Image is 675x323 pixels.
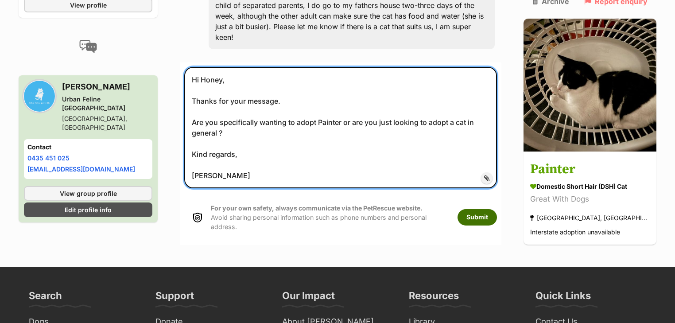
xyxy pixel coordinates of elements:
[27,155,70,162] a: 0435 451 025
[27,143,149,152] h4: Contact
[70,1,107,10] span: View profile
[24,187,152,201] a: View group profile
[60,189,117,198] span: View group profile
[27,166,135,173] a: [EMAIL_ADDRESS][DOMAIN_NAME]
[62,95,152,113] div: Urban Feline [GEOGRAPHIC_DATA]
[24,81,55,112] img: Urban Feline Australia profile pic
[24,203,152,218] a: Edit profile info
[79,40,97,54] img: conversation-icon-4a6f8262b818ee0b60e3300018af0b2d0b884aa5de6e9bcb8d3d4eeb1a70a7c4.svg
[282,289,335,307] h3: Our Impact
[211,203,449,232] p: Avoid sharing personal information such as phone numbers and personal address.
[62,115,152,132] div: [GEOGRAPHIC_DATA], [GEOGRAPHIC_DATA]
[409,289,459,307] h3: Resources
[530,160,650,180] h3: Painter
[458,209,497,225] button: Submit
[29,289,62,307] h3: Search
[530,194,650,206] div: Great With Dogs
[530,182,650,191] div: Domestic Short Hair (DSH) Cat
[62,81,152,93] h3: [PERSON_NAME]
[65,206,112,215] span: Edit profile info
[530,212,650,224] div: [GEOGRAPHIC_DATA], [GEOGRAPHIC_DATA]
[155,289,194,307] h3: Support
[535,289,591,307] h3: Quick Links
[524,19,656,152] img: Painter
[524,153,656,245] a: Painter Domestic Short Hair (DSH) Cat Great With Dogs [GEOGRAPHIC_DATA], [GEOGRAPHIC_DATA] Inters...
[211,204,423,212] strong: For your own safety, always communicate via the PetRescue website.
[530,229,620,236] span: Interstate adoption unavailable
